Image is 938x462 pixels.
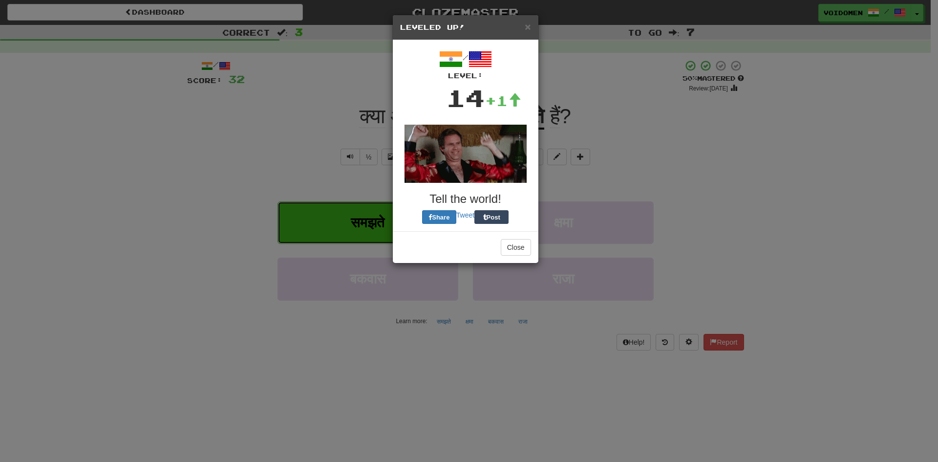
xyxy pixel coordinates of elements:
[485,91,521,110] div: +1
[400,47,531,81] div: /
[446,81,485,115] div: 14
[501,239,531,256] button: Close
[405,125,527,183] img: will-ferrel-d6c07f94194e19e98823ed86c433f8fc69ac91e84bfcb09b53c9a5692911eaa6.gif
[400,193,531,205] h3: Tell the world!
[525,22,531,32] button: Close
[525,21,531,32] span: ×
[400,22,531,32] h5: Leveled Up!
[474,210,509,224] button: Post
[456,211,474,219] a: Tweet
[400,71,531,81] div: Level:
[422,210,456,224] button: Share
